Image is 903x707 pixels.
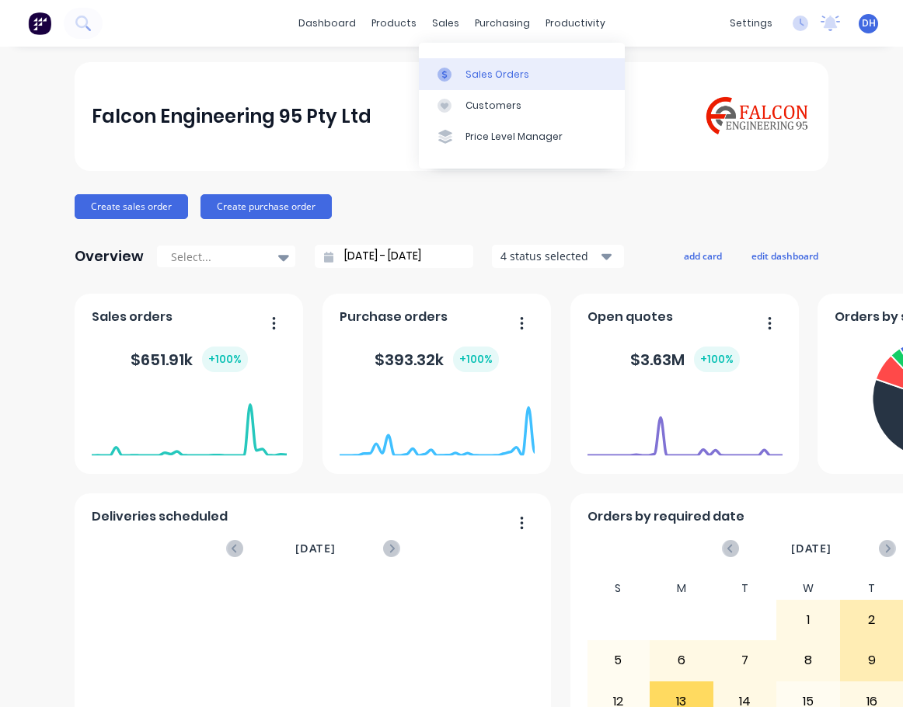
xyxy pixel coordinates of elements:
div: 8 [777,641,839,680]
div: 7 [714,641,776,680]
a: Customers [419,90,625,121]
button: 4 status selected [492,245,624,268]
div: settings [722,12,780,35]
div: purchasing [467,12,538,35]
div: productivity [538,12,613,35]
span: [DATE] [791,540,832,557]
div: Falcon Engineering 95 Pty Ltd [92,101,371,132]
div: Customers [465,99,521,113]
span: Purchase orders [340,308,448,326]
span: DH [862,16,876,30]
div: S [587,577,650,600]
div: + 100 % [694,347,740,372]
div: 1 [777,601,839,639]
button: Create purchase order [200,194,332,219]
a: Price Level Manager [419,121,625,152]
div: Price Level Manager [465,130,563,144]
a: dashboard [291,12,364,35]
div: + 100 % [453,347,499,372]
div: 2 [841,601,903,639]
div: + 100 % [202,347,248,372]
div: 6 [650,641,713,680]
a: Sales Orders [419,58,625,89]
div: $ 3.63M [630,347,740,372]
button: add card [674,246,732,266]
div: products [364,12,424,35]
img: Factory [28,12,51,35]
div: $ 393.32k [375,347,499,372]
div: Overview [75,241,144,272]
div: 9 [841,641,903,680]
button: Create sales order [75,194,188,219]
div: M [650,577,713,600]
div: 4 status selected [500,248,598,264]
button: edit dashboard [741,246,828,266]
div: T [713,577,777,600]
span: Sales orders [92,308,173,326]
div: Sales Orders [465,68,529,82]
span: [DATE] [295,540,336,557]
span: Open quotes [587,308,673,326]
img: Falcon Engineering 95 Pty Ltd [703,94,811,138]
div: 5 [587,641,650,680]
div: sales [424,12,467,35]
div: $ 651.91k [131,347,248,372]
div: W [776,577,840,600]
